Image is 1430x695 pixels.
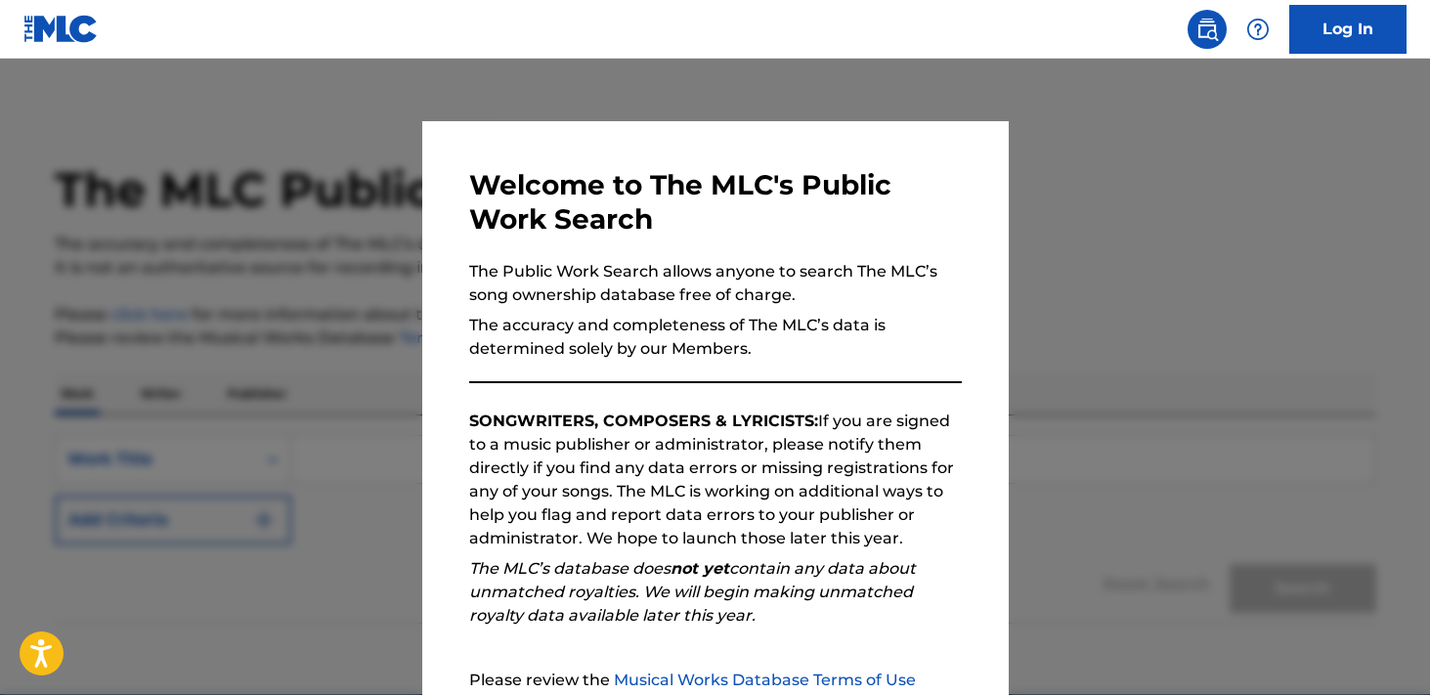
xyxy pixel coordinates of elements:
a: Public Search [1188,10,1227,49]
img: search [1195,18,1219,41]
a: Log In [1289,5,1407,54]
strong: not yet [671,559,729,578]
img: MLC Logo [23,15,99,43]
p: The Public Work Search allows anyone to search The MLC’s song ownership database free of charge. [469,260,962,307]
p: The accuracy and completeness of The MLC’s data is determined solely by our Members. [469,314,962,361]
p: Please review the [469,669,962,692]
img: help [1246,18,1270,41]
p: If you are signed to a music publisher or administrator, please notify them directly if you find ... [469,410,962,550]
h3: Welcome to The MLC's Public Work Search [469,168,962,237]
iframe: Chat Widget [1332,601,1430,695]
a: Musical Works Database Terms of Use [614,671,916,689]
em: The MLC’s database does contain any data about unmatched royalties. We will begin making unmatche... [469,559,916,625]
strong: SONGWRITERS, COMPOSERS & LYRICISTS: [469,412,818,430]
div: Help [1238,10,1278,49]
